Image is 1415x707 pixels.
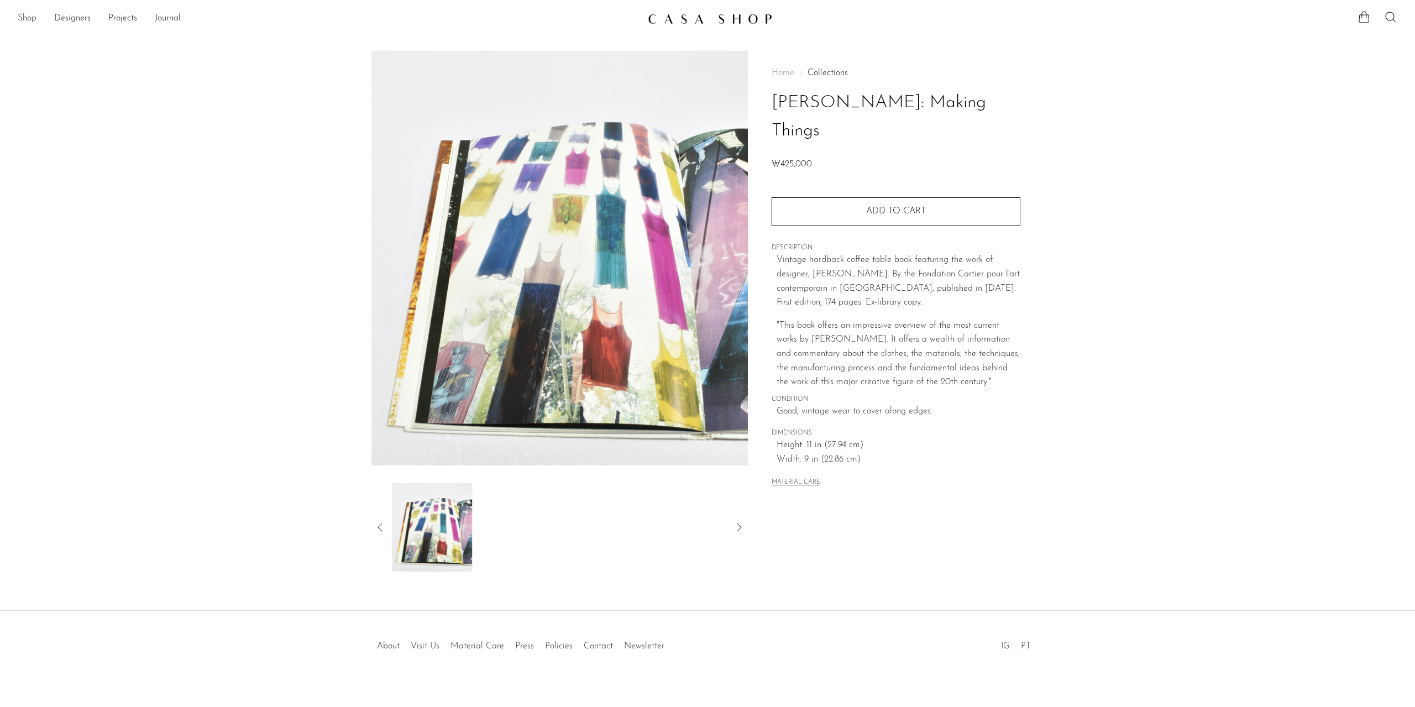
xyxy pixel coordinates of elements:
span: Good; vintage wear to cover along edges. [777,405,1020,419]
a: Shop [18,12,36,26]
a: Material Care [450,642,504,651]
a: IG [1001,642,1010,651]
p: "This book offers an impressive overview of the most current works by [PERSON_NAME]. It offers a ... [777,319,1020,390]
a: Journal [155,12,181,26]
ul: NEW HEADER MENU [18,9,639,28]
span: Height: 11 in (27.94 cm) [777,438,1020,453]
a: Policies [545,642,573,651]
h1: [PERSON_NAME]: Making Things [772,89,1020,145]
span: ₩425,000 [772,160,812,169]
nav: Breadcrumbs [772,69,1020,77]
span: DIMENSIONS [772,428,1020,438]
a: Projects [108,12,137,26]
nav: Desktop navigation [18,9,639,28]
img: Issey Miyake: Making Things [371,51,748,465]
button: MATERIAL CARE [772,479,820,487]
p: Vintage hardback coffee table book featuring the work of designer, [PERSON_NAME]. By the Fondatio... [777,253,1020,310]
span: Width: 9 in (22.86 cm) [777,453,1020,467]
ul: Social Medias [995,633,1036,654]
span: CONDITION [772,395,1020,405]
a: Visit Us [411,642,439,651]
ul: Quick links [371,633,670,654]
a: Press [515,642,534,651]
span: DESCRIPTION [772,243,1020,253]
a: Designers [54,12,91,26]
a: About [377,642,400,651]
span: Add to cart [866,207,926,216]
span: Home [772,69,794,77]
a: Collections [808,69,848,77]
img: Issey Miyake: Making Things [392,483,472,572]
button: Add to cart [772,197,1020,226]
a: Contact [584,642,613,651]
a: PT [1021,642,1031,651]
